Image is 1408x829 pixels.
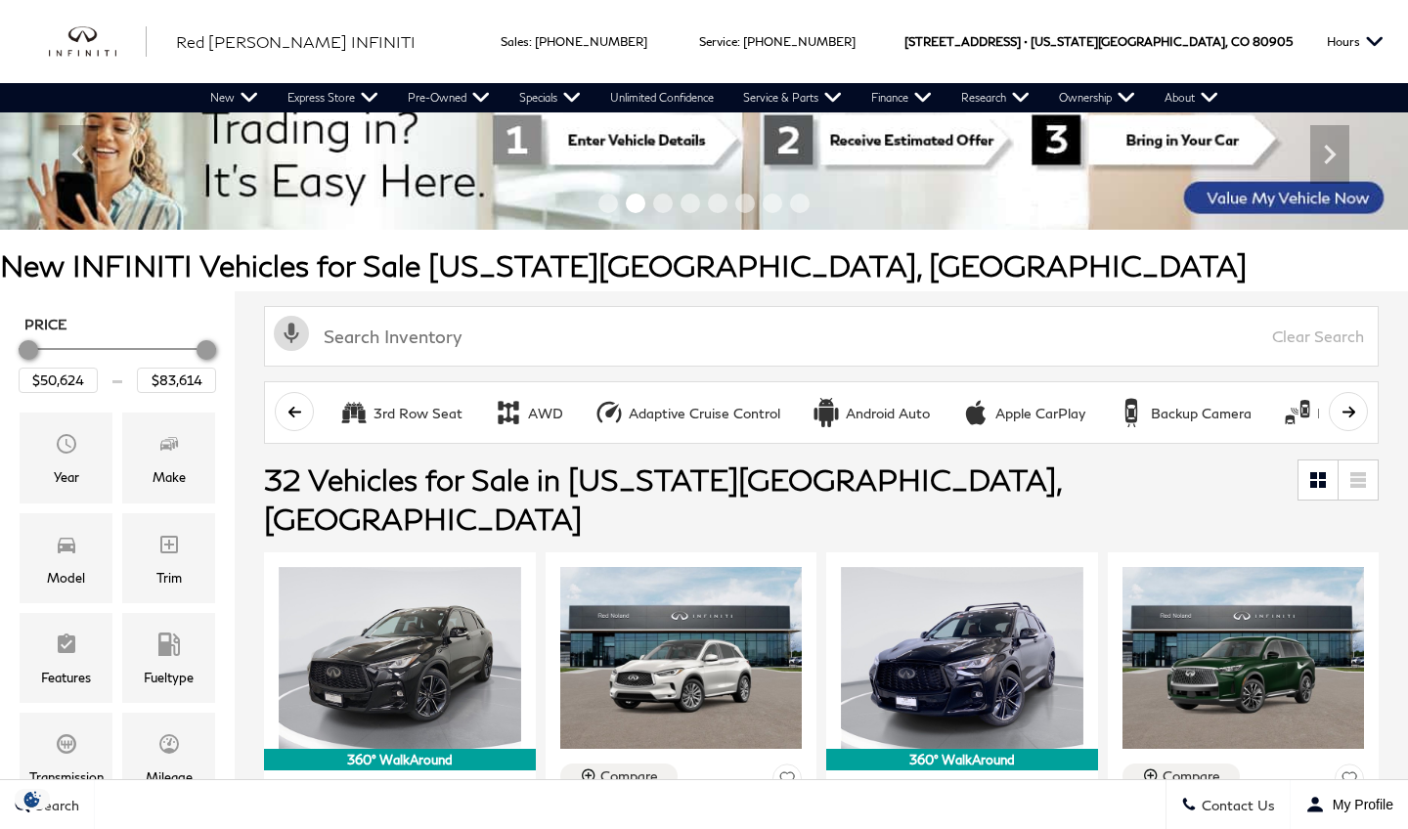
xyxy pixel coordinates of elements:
[41,667,91,688] div: Features
[1163,767,1220,785] div: Compare
[54,466,79,488] div: Year
[494,398,523,427] div: AWD
[24,316,210,333] h5: Price
[1044,83,1150,112] a: Ownership
[584,392,791,433] button: Adaptive Cruise ControlAdaptive Cruise Control
[560,567,803,749] img: 2025 INFINITI QX50 LUXE AWD
[393,83,505,112] a: Pre-Owned
[1117,398,1146,427] div: Backup Camera
[1150,83,1233,112] a: About
[157,528,181,567] span: Trim
[59,125,98,184] div: Previous
[55,727,78,766] span: Transmission
[1106,392,1262,433] button: Backup CameraBackup Camera
[20,413,112,502] div: YearYear
[55,427,78,466] span: Year
[560,764,678,789] button: Compare Vehicle
[19,368,98,393] input: Minimum
[10,789,55,809] section: Click to Open Cookie Consent Modal
[122,713,215,803] div: MileageMileage
[946,83,1044,112] a: Research
[176,30,416,54] a: Red [PERSON_NAME] INFINITI
[274,316,309,351] svg: Click to toggle on voice search
[950,392,1096,433] button: Apple CarPlayApple CarPlay
[841,567,1083,749] img: 2025 INFINITI QX50 SPORT AWD
[737,34,740,49] span: :
[1335,764,1364,800] button: Save Vehicle
[772,764,802,800] button: Save Vehicle
[681,194,700,213] span: Go to slide 4
[1197,797,1275,813] span: Contact Us
[264,461,1061,536] span: 32 Vehicles for Sale in [US_STATE][GEOGRAPHIC_DATA], [GEOGRAPHIC_DATA]
[995,405,1085,422] div: Apple CarPlay
[279,567,521,749] img: 2025 INFINITI QX50 SPORT AWD
[176,32,416,51] span: Red [PERSON_NAME] INFINITI
[629,405,780,422] div: Adaptive Cruise Control
[196,83,1233,112] nav: Main Navigation
[801,392,941,433] button: Android AutoAndroid Auto
[49,26,147,58] a: infiniti
[20,513,112,603] div: ModelModel
[197,340,216,360] div: Maximum Price
[904,34,1293,49] a: [STREET_ADDRESS] • [US_STATE][GEOGRAPHIC_DATA], CO 80905
[137,368,216,393] input: Maximum
[30,797,79,813] span: Search
[1291,780,1408,829] button: Open user profile menu
[1122,567,1365,749] img: 2026 INFINITI QX60 LUXE AWD
[595,83,728,112] a: Unlimited Confidence
[708,194,727,213] span: Go to slide 5
[1151,405,1252,422] div: Backup Camera
[374,405,462,422] div: 3rd Row Seat
[529,34,532,49] span: :
[273,83,393,112] a: Express Store
[653,194,673,213] span: Go to slide 3
[626,194,645,213] span: Go to slide 2
[47,567,85,589] div: Model
[153,466,186,488] div: Make
[535,34,647,49] a: [PHONE_NUMBER]
[20,713,112,803] div: TransmissionTransmission
[483,392,574,433] button: AWDAWD
[144,667,194,688] div: Fueltype
[505,83,595,112] a: Specials
[55,628,78,667] span: Features
[49,26,147,58] img: INFINITI
[598,194,618,213] span: Go to slide 1
[275,392,314,431] button: scroll left
[19,340,38,360] div: Minimum Price
[10,789,55,809] img: Opt-Out Icon
[122,413,215,502] div: MakeMake
[146,766,193,788] div: Mileage
[196,83,273,112] a: New
[157,427,181,466] span: Make
[735,194,755,213] span: Go to slide 6
[699,34,737,49] span: Service
[156,567,182,589] div: Trim
[1283,398,1312,427] div: Blind Spot Monitor
[528,405,563,422] div: AWD
[29,766,104,788] div: Transmission
[728,83,857,112] a: Service & Parts
[122,613,215,703] div: FueltypeFueltype
[961,398,990,427] div: Apple CarPlay
[594,398,624,427] div: Adaptive Cruise Control
[763,194,782,213] span: Go to slide 7
[264,306,1379,367] input: Search Inventory
[1329,392,1368,431] button: scroll right
[55,528,78,567] span: Model
[790,194,810,213] span: Go to slide 8
[743,34,856,49] a: [PHONE_NUMBER]
[1325,797,1393,812] span: My Profile
[501,34,529,49] span: Sales
[19,333,216,393] div: Price
[20,613,112,703] div: FeaturesFeatures
[1310,125,1349,184] div: Next
[826,749,1098,770] div: 360° WalkAround
[1122,764,1240,789] button: Compare Vehicle
[846,405,930,422] div: Android Auto
[157,628,181,667] span: Fueltype
[264,749,536,770] div: 360° WalkAround
[857,83,946,112] a: Finance
[157,727,181,766] span: Mileage
[600,767,658,785] div: Compare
